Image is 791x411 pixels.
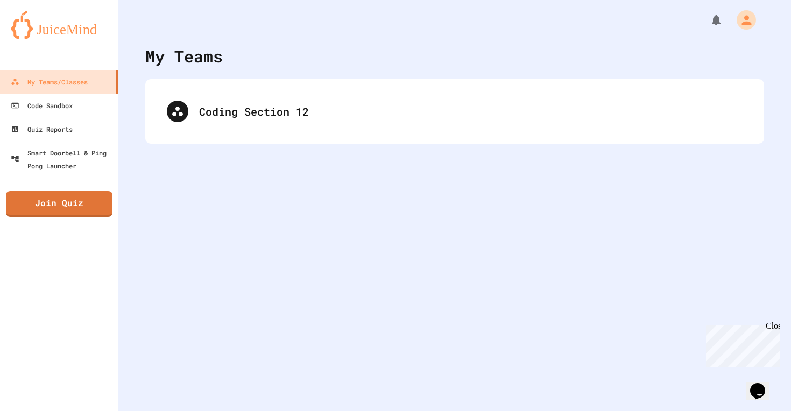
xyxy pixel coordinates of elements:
[199,103,743,119] div: Coding Section 12
[6,191,112,217] a: Join Quiz
[702,321,780,367] iframe: chat widget
[11,146,114,172] div: Smart Doorbell & Ping Pong Launcher
[4,4,74,68] div: Chat with us now!Close
[156,90,753,133] div: Coding Section 12
[11,99,73,112] div: Code Sandbox
[11,123,73,136] div: Quiz Reports
[725,8,759,32] div: My Account
[746,368,780,400] iframe: chat widget
[11,75,88,88] div: My Teams/Classes
[145,44,223,68] div: My Teams
[11,11,108,39] img: logo-orange.svg
[690,11,725,29] div: My Notifications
